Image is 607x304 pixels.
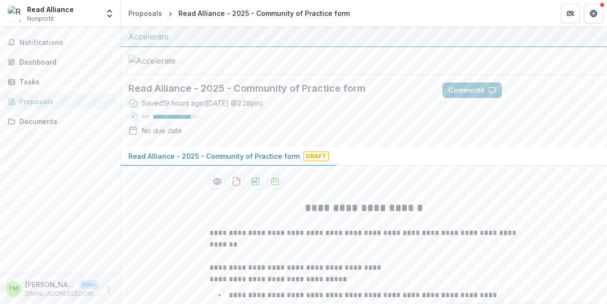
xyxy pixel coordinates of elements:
[128,83,427,94] h2: Read Alliance - 2025 - Community of Practice form
[19,77,109,87] div: Tasks
[128,151,300,161] p: Read Alliance - 2025 - Community of Practice form
[229,174,244,189] button: download-proposal
[248,174,263,189] button: download-proposal
[19,116,109,126] div: Documents
[142,125,182,136] div: No due date
[27,14,54,23] span: Nonprofit
[128,55,225,67] img: Accelerate
[25,279,75,290] p: [PERSON_NAME]
[124,6,354,20] nav: breadcrumb
[584,4,603,23] button: Get Help
[19,97,109,107] div: Proposals
[124,6,166,20] a: Proposals
[4,54,116,70] a: Dashboard
[4,113,116,129] a: Documents
[9,286,18,292] div: Patricia MacLean
[8,6,23,21] img: Read Alliance
[4,94,116,110] a: Proposals
[142,98,263,108] div: Saved 19 hours ago ( [DATE] @ 2:28pm )
[103,4,116,23] button: Open entity switcher
[179,8,350,18] div: Read Alliance - 2025 - Community of Practice form
[103,283,114,295] button: More
[128,31,599,42] div: Accelerate
[4,74,116,90] a: Tasks
[79,280,99,289] p: User
[303,152,329,161] span: Draft
[128,8,162,18] div: Proposals
[506,83,599,98] button: Answer Suggestions
[267,174,283,189] button: download-proposal
[142,113,149,120] p: 78 %
[19,39,112,47] span: Notifications
[25,290,99,298] p: [EMAIL_ADDRESS][DOMAIN_NAME]
[19,57,109,67] div: Dashboard
[561,4,580,23] button: Partners
[209,174,225,189] button: Preview ddb8b180-b111-4dc3-9d32-2cdb500c40dc-0.pdf
[4,35,116,50] button: Notifications
[27,4,74,14] div: Read Alliance
[442,83,502,98] button: Comments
